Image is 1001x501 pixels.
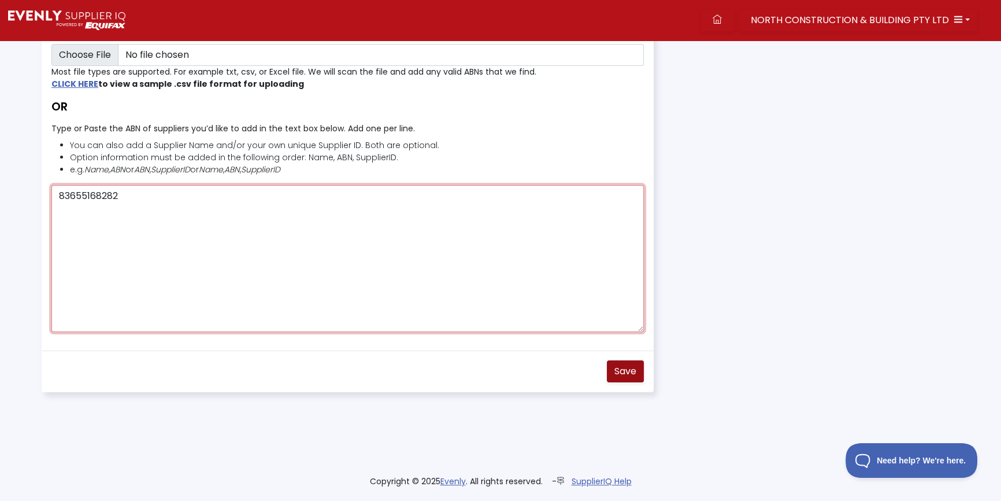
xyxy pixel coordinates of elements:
i: ABN [110,164,125,175]
a: SupplierIQ Help [572,476,632,487]
button: NORTH CONSTRUCTION & BUILDING PTY LTD [739,9,977,31]
div: Most file types are supported. For example txt, csv, or Excel file. We will scan the file and add... [51,66,644,78]
a: CLICK HERE [51,78,98,90]
li: Option information must be added in the following order: Name, ABN, SupplierID. [70,152,644,164]
span: NORTH CONSTRUCTION & BUILDING PTY LTD [751,13,949,27]
i: Name [84,164,109,175]
strong: to view a sample .csv file format for uploading [51,78,304,90]
i: ABN [224,164,240,175]
a: Evenly [440,476,466,487]
i: Name [199,164,223,175]
span: Save [614,364,636,378]
button: Save [607,360,644,382]
i: SupplierID [151,164,190,175]
i: SupplierID [241,164,280,175]
img: Supply Predict [8,10,125,30]
i: ABN [134,164,150,175]
li: You can also add a Supplier Name and/or your own unique Supplier ID. Both are optional. [70,139,644,152]
li: e.g. , or , or , , [70,164,644,176]
iframe: Toggle Customer Support [846,443,978,478]
div: Copyright © 2025 . All rights reserved. - [310,476,691,488]
label: Type or Paste the ABN of suppliers you’d like to add in the text box below. Add one per line. [51,123,415,135]
h5: OR [51,100,644,113]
